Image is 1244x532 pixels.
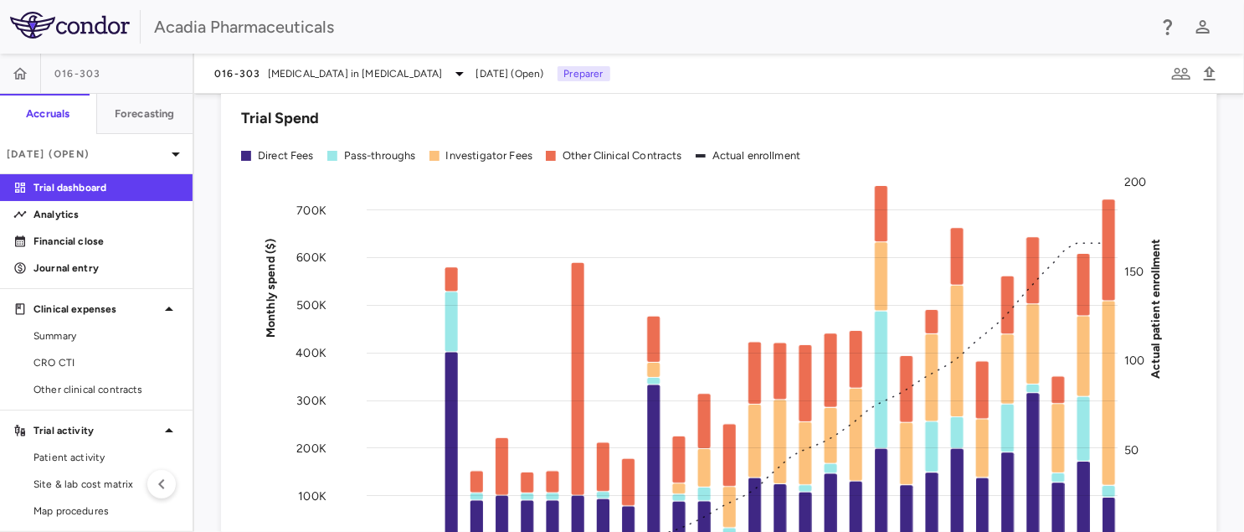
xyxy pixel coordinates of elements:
span: 016-303 [54,67,101,80]
p: Clinical expenses [33,302,159,317]
tspan: 50 [1124,443,1139,457]
span: Summary [33,328,179,343]
tspan: 300K [296,394,326,408]
div: Other Clinical Contracts [563,148,682,163]
span: CRO CTI [33,355,179,370]
tspan: 600K [296,251,326,265]
div: Investigator Fees [446,148,533,163]
tspan: 700K [296,203,326,217]
tspan: Monthly spend ($) [264,238,278,338]
p: [DATE] (Open) [7,147,166,162]
tspan: 200 [1124,175,1146,189]
p: Financial close [33,234,179,249]
h6: Trial Spend [241,107,319,130]
tspan: 100 [1124,354,1144,368]
tspan: Actual patient enrollment [1149,238,1163,379]
span: Patient activity [33,450,179,465]
img: logo-full-BYUhSk78.svg [10,12,130,39]
p: Trial activity [33,423,159,438]
h6: Accruals [26,106,69,121]
div: Direct Fees [258,148,314,163]
div: Acadia Pharmaceuticals [154,14,1147,39]
p: Journal entry [33,261,179,276]
p: Trial dashboard [33,180,179,195]
p: Analytics [33,207,179,222]
p: Preparer [558,66,610,81]
tspan: 200K [296,442,326,456]
h6: Forecasting [115,106,175,121]
span: Site & lab cost matrix [33,477,179,492]
tspan: 150 [1124,264,1144,278]
div: Actual enrollment [712,148,801,163]
span: Map procedures [33,504,179,519]
tspan: 400K [296,346,326,360]
span: [DATE] (Open) [476,66,544,81]
div: Pass-throughs [344,148,416,163]
span: Other clinical contracts [33,382,179,397]
span: 016-303 [214,67,261,80]
tspan: 100K [298,488,326,503]
tspan: 500K [296,298,326,312]
span: [MEDICAL_DATA] in [MEDICAL_DATA] [268,66,443,81]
